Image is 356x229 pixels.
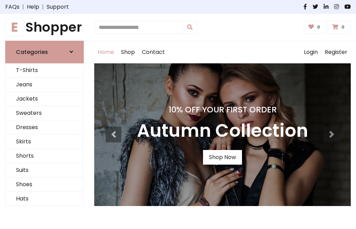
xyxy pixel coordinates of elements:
a: Jackets [6,92,83,106]
a: Suits [6,163,83,177]
a: Login [300,41,321,63]
a: Shoes [6,177,83,192]
a: FAQs [5,3,19,11]
a: T-Shirts [6,63,83,78]
a: EShopper [5,19,84,35]
span: | [39,3,47,11]
a: Support [47,3,69,11]
a: Home [94,41,118,63]
a: Sweaters [6,106,83,120]
a: Register [321,41,351,63]
span: 0 [315,24,322,30]
a: Skirts [6,135,83,149]
a: Hats [6,192,83,206]
h4: 10% Off Your First Order [137,105,308,114]
h3: Autumn Collection [137,120,308,142]
span: E [5,18,24,37]
a: Contact [138,41,168,63]
h1: Shopper [5,19,84,35]
a: Shorts [6,149,83,163]
a: Shop Now [203,150,242,165]
a: 0 [304,21,326,34]
span: 0 [340,24,346,30]
h6: Categories [16,49,48,55]
a: Jeans [6,78,83,92]
a: Shop [118,41,138,63]
a: Categories [5,41,84,63]
a: Help [27,3,39,11]
a: 0 [327,21,351,34]
a: Dresses [6,120,83,135]
span: | [19,3,27,11]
